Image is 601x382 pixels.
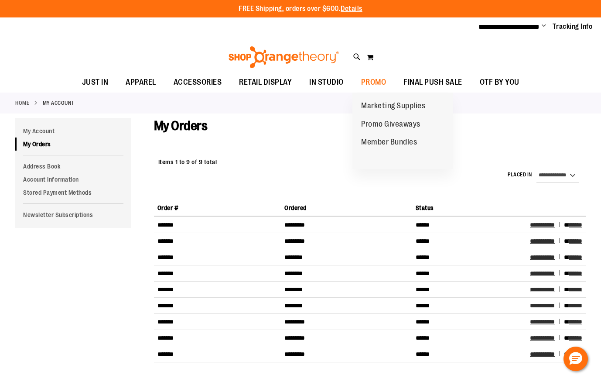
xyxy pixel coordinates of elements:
a: OTF BY YOU [471,72,528,93]
span: PROMO [361,72,386,92]
a: Tracking Info [553,22,593,31]
a: IN STUDIO [300,72,352,93]
a: ACCESSORIES [165,72,231,93]
a: APPAREL [117,72,165,93]
a: Account Information [15,173,131,186]
a: FINAL PUSH SALE [395,72,471,93]
span: OTF BY YOU [480,72,519,92]
img: Shop Orangetheory [227,46,340,68]
p: FREE Shipping, orders over $600. [239,4,362,14]
a: PROMO [352,72,395,93]
a: RETAIL DISPLAY [230,72,300,93]
span: Marketing Supplies [361,101,425,112]
span: FINAL PUSH SALE [403,72,462,92]
a: Newsletter Subscriptions [15,208,131,221]
span: ACCESSORIES [174,72,222,92]
label: Placed in [508,171,532,179]
a: Details [341,5,362,13]
a: Marketing Supplies [352,97,434,115]
a: JUST IN [73,72,117,93]
a: Address Book [15,160,131,173]
span: My Orders [154,118,208,133]
button: Account menu [542,22,546,31]
span: Member Bundles [361,138,417,148]
a: My Account [15,124,131,138]
button: Hello, have a question? Let’s chat. [563,347,588,371]
a: Stored Payment Methods [15,186,131,199]
strong: My Account [43,99,74,107]
span: JUST IN [82,72,109,92]
a: Member Bundles [352,133,426,151]
a: Promo Giveaways [352,115,429,134]
span: RETAIL DISPLAY [239,72,292,92]
th: Status [412,200,526,216]
th: Ordered [281,200,412,216]
a: Home [15,99,29,107]
span: IN STUDIO [309,72,344,92]
span: Promo Giveaways [361,120,420,131]
th: Order # [154,200,281,216]
ul: PROMO [352,93,453,169]
span: APPAREL [126,72,156,92]
span: Items 1 to 9 of 9 total [158,158,217,165]
a: My Orders [15,138,131,151]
